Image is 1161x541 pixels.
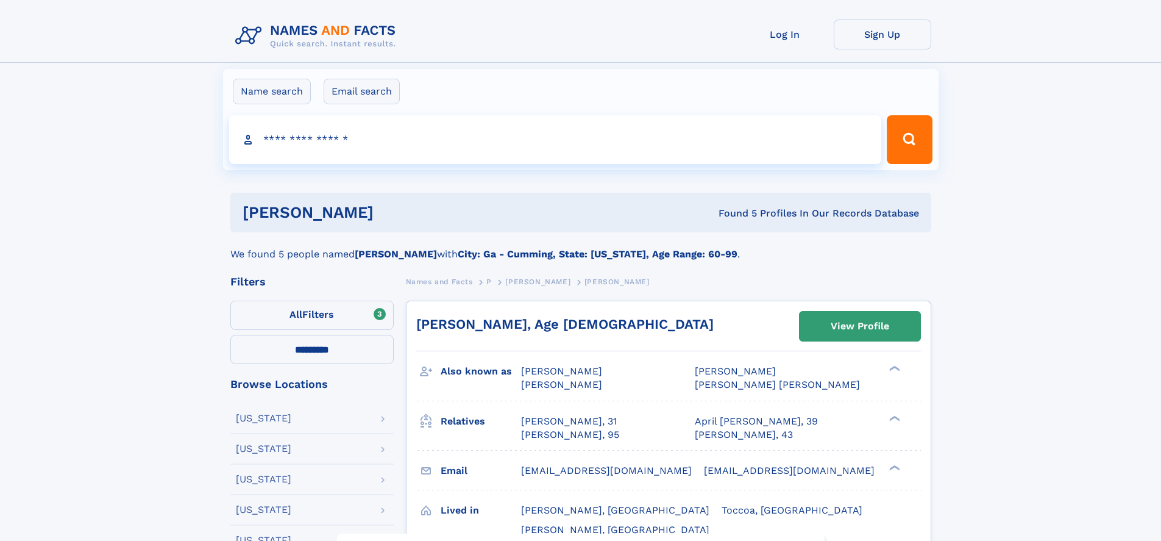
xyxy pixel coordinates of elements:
[505,278,570,286] span: [PERSON_NAME]
[230,379,394,390] div: Browse Locations
[416,317,714,332] a: [PERSON_NAME], Age [DEMOGRAPHIC_DATA]
[236,414,291,423] div: [US_STATE]
[736,20,834,49] a: Log In
[695,428,793,442] a: [PERSON_NAME], 43
[441,411,521,432] h3: Relatives
[695,415,818,428] a: April [PERSON_NAME], 39
[521,504,709,516] span: [PERSON_NAME], [GEOGRAPHIC_DATA]
[521,379,602,390] span: [PERSON_NAME]
[521,365,602,377] span: [PERSON_NAME]
[441,460,521,481] h3: Email
[887,115,932,164] button: Search Button
[458,248,737,260] b: City: Ga - Cumming, State: [US_STATE], Age Range: 60-99
[441,500,521,521] h3: Lived in
[236,505,291,515] div: [US_STATE]
[886,365,901,373] div: ❯
[886,464,901,471] div: ❯
[229,115,882,164] input: search input
[886,414,901,422] div: ❯
[834,20,931,49] a: Sign Up
[243,205,546,220] h1: [PERSON_NAME]
[521,428,619,442] a: [PERSON_NAME], 95
[695,379,860,390] span: [PERSON_NAME] [PERSON_NAME]
[521,415,617,428] a: [PERSON_NAME], 31
[230,276,394,287] div: Filters
[831,312,889,340] div: View Profile
[704,465,875,476] span: [EMAIL_ADDRESS][DOMAIN_NAME]
[230,232,931,262] div: We found 5 people named with .
[521,524,709,536] span: [PERSON_NAME], [GEOGRAPHIC_DATA]
[289,309,302,320] span: All
[324,79,400,104] label: Email search
[521,465,692,476] span: [EMAIL_ADDRESS][DOMAIN_NAME]
[441,361,521,382] h3: Also known as
[800,312,920,341] a: View Profile
[486,274,492,289] a: P
[233,79,311,104] label: Name search
[584,278,650,286] span: [PERSON_NAME]
[486,278,492,286] span: P
[236,444,291,454] div: [US_STATE]
[406,274,473,289] a: Names and Facts
[546,207,919,220] div: Found 5 Profiles In Our Records Database
[236,475,291,484] div: [US_STATE]
[355,248,437,260] b: [PERSON_NAME]
[230,301,394,330] label: Filters
[695,365,776,377] span: [PERSON_NAME]
[505,274,570,289] a: [PERSON_NAME]
[230,20,406,52] img: Logo Names and Facts
[722,504,862,516] span: Toccoa, [GEOGRAPHIC_DATA]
